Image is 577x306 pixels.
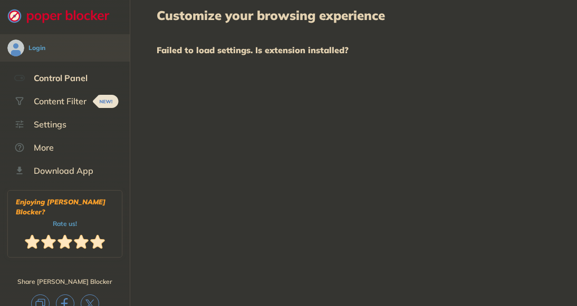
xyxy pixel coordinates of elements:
[34,165,93,176] div: Download App
[14,119,25,130] img: settings.svg
[93,95,119,108] img: menuBanner.svg
[16,197,114,217] div: Enjoying [PERSON_NAME] Blocker?
[17,278,112,286] div: Share [PERSON_NAME] Blocker
[7,40,24,56] img: avatar.svg
[28,44,45,52] div: Login
[53,221,77,226] div: Rate us!
[14,165,25,176] img: download-app.svg
[34,119,66,130] div: Settings
[14,142,25,153] img: about.svg
[34,73,88,83] div: Control Panel
[14,96,25,106] img: social.svg
[14,73,25,83] img: features-selected.svg
[7,8,121,23] img: logo-webpage.svg
[34,142,54,153] div: More
[34,96,86,106] div: Content Filter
